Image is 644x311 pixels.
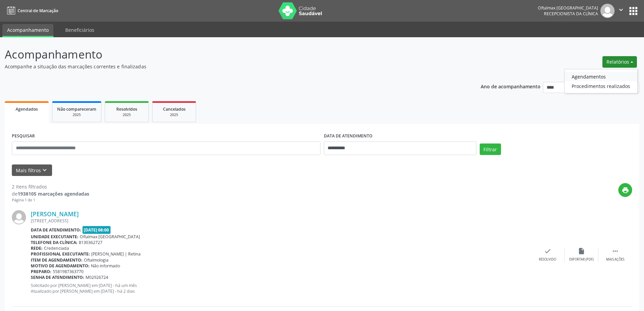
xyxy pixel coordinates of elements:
[31,274,84,280] b: Senha de atendimento:
[57,106,96,112] span: Não compareceram
[31,251,90,257] b: Profissional executante:
[5,63,449,70] p: Acompanhe a situação das marcações correntes e finalizadas
[61,24,99,36] a: Beneficiários
[18,8,58,14] span: Central de Marcação
[564,69,638,93] ul: Relatórios
[116,106,137,112] span: Resolvidos
[544,11,598,17] span: Recepcionista da clínica
[578,247,585,255] i: insert_drive_file
[110,112,144,117] div: 2025
[5,5,58,16] a: Central de Marcação
[544,247,551,255] i: check
[617,6,625,14] i: 
[31,263,90,269] b: Motivo de agendamento:
[569,257,594,262] div: Exportar (PDF)
[539,257,556,262] div: Resolvido
[5,46,449,63] p: Acompanhamento
[80,234,140,240] span: Oftalmax [GEOGRAPHIC_DATA]
[324,131,373,141] label: DATA DE ATENDIMENTO
[157,112,191,117] div: 2025
[538,5,598,11] div: Oftalmax [GEOGRAPHIC_DATA]
[79,240,102,245] span: 8130362727
[12,131,35,141] label: PESQUISAR
[31,257,82,263] b: Item de agendamento:
[565,72,637,81] a: Agendamentos
[565,81,637,91] a: Procedimentos realizados
[31,240,77,245] b: Telefone da clínica:
[31,210,79,218] a: [PERSON_NAME]
[606,257,624,262] div: Mais ações
[627,5,639,17] button: apps
[618,183,632,197] button: print
[84,257,109,263] span: Oftalmologia
[86,274,108,280] span: M02926724
[31,269,51,274] b: Preparo:
[31,245,43,251] b: Rede:
[615,4,627,18] button: 
[57,112,96,117] div: 2025
[602,56,637,68] button: Relatórios
[44,245,69,251] span: Credenciada
[622,186,629,194] i: print
[612,247,619,255] i: 
[16,106,38,112] span: Agendados
[41,166,48,174] i: keyboard_arrow_down
[12,183,89,190] div: 2 itens filtrados
[82,226,111,234] span: [DATE] 08:00
[31,234,78,240] b: Unidade executante:
[480,143,501,155] button: Filtrar
[12,210,26,224] img: img
[91,263,120,269] span: Não informado
[12,190,89,197] div: de
[12,164,52,176] button: Mais filtroskeyboard_arrow_down
[481,82,541,90] p: Ano de acompanhamento
[91,251,141,257] span: [PERSON_NAME] | Retina
[12,197,89,203] div: Página 1 de 1
[600,4,615,18] img: img
[31,283,531,294] p: Solicitado por [PERSON_NAME] em [DATE] - há um mês Atualizado por [PERSON_NAME] em [DATE] - há 2 ...
[163,106,186,112] span: Cancelados
[53,269,84,274] span: 5581987363770
[31,227,81,233] b: Data de atendimento:
[31,218,531,224] div: [STREET_ADDRESS]
[2,24,53,37] a: Acompanhamento
[18,191,89,197] strong: 1938105 marcações agendadas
